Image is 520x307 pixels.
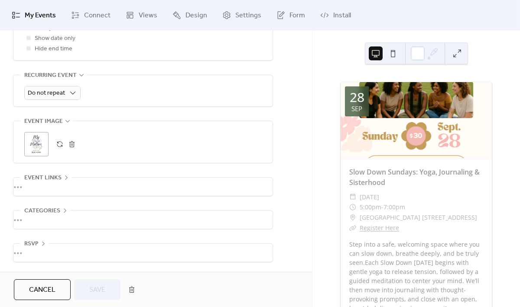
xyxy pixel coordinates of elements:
[185,10,207,21] span: Design
[24,70,77,81] span: Recurring event
[360,192,379,202] span: [DATE]
[28,87,65,99] span: Do not repeat
[349,223,356,233] div: ​
[314,3,357,27] a: Install
[13,178,273,196] div: •••
[13,244,273,262] div: •••
[5,3,62,27] a: My Events
[333,10,351,21] span: Install
[349,202,356,212] div: ​
[381,202,383,212] span: -
[349,167,480,187] a: Slow Down Sundays: Yoga, Journaling & Sisterhood
[360,212,477,223] span: [GEOGRAPHIC_DATA] [STREET_ADDRESS]
[24,173,62,183] span: Event links
[25,10,56,21] span: My Events
[235,10,261,21] span: Settings
[349,212,356,223] div: ​
[24,206,60,216] span: Categories
[360,202,381,212] span: 5:00pm
[29,285,55,295] span: Cancel
[216,3,268,27] a: Settings
[14,279,71,300] button: Cancel
[35,33,75,44] span: Show date only
[350,91,364,104] div: 28
[65,3,117,27] a: Connect
[349,192,356,202] div: ​
[351,106,362,112] div: Sep
[360,224,399,232] a: Register Here
[166,3,214,27] a: Design
[84,10,110,21] span: Connect
[35,44,72,54] span: Hide end time
[119,3,164,27] a: Views
[13,211,273,229] div: •••
[139,10,157,21] span: Views
[383,202,405,212] span: 7:00pm
[270,3,312,27] a: Form
[24,132,49,156] div: ;
[289,10,305,21] span: Form
[24,239,39,249] span: RSVP
[24,116,63,127] span: Event image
